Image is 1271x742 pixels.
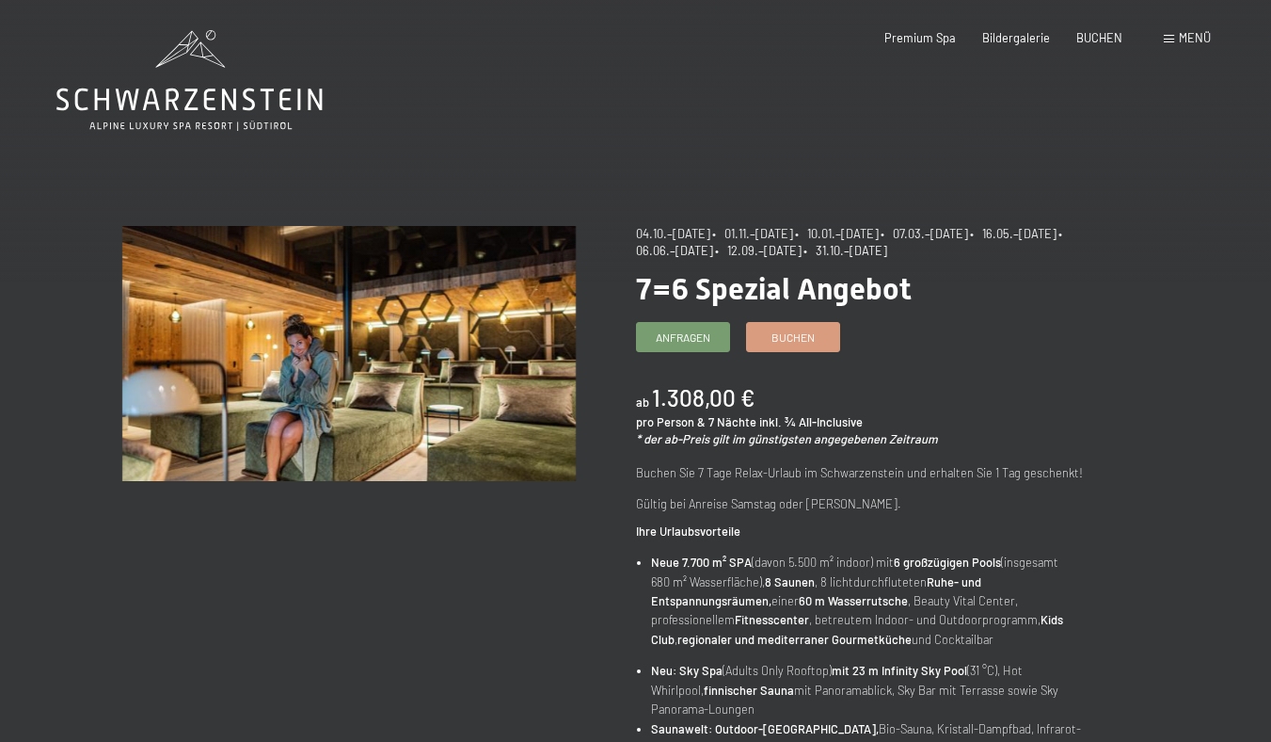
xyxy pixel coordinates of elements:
[636,463,1089,482] p: Buchen Sie 7 Tage Relax-Urlaub im Schwarzenstein und erhalten Sie 1 Tag geschenkt!
[651,663,723,678] strong: Neu: Sky Spa
[636,524,740,539] strong: Ihre Urlaubsvorteile
[884,30,956,45] a: Premium Spa
[652,384,755,411] b: 1.308,00 €
[1076,30,1122,45] a: BUCHEN
[651,661,1088,718] li: (Adults Only Rooftop) (31 °C), Hot Whirlpool, mit Panoramablick, Sky Bar mit Terrasse sowie Sky P...
[677,632,912,647] strong: regionaler und mediterraner Gourmetküche
[651,612,1063,646] strong: Kids Club
[636,271,912,307] span: 7=6 Spezial Angebot
[651,553,1088,649] li: (davon 5.500 m² indoor) mit (insgesamt 680 m² Wasserfläche), , 8 lichtdurchfluteten einer , Beaut...
[636,226,1068,258] span: • 06.06.–[DATE]
[636,226,710,241] span: 04.10.–[DATE]
[656,330,710,346] span: Anfragen
[715,243,802,258] span: • 12.09.–[DATE]
[636,431,938,446] em: * der ab-Preis gilt im günstigsten angegebenen Zeitraum
[747,323,839,351] a: Buchen
[970,226,1057,241] span: • 16.05.–[DATE]
[636,414,706,429] span: pro Person &
[832,663,967,678] strong: mit 23 m Infinity Sky Pool
[735,612,809,627] strong: Fitnesscenter
[636,395,649,410] span: ab
[636,494,1089,513] p: Gültig bei Anreise Samstag oder [PERSON_NAME].
[759,414,863,429] span: inkl. ¾ All-Inclusive
[637,323,729,351] a: Anfragen
[771,330,815,346] span: Buchen
[799,593,908,608] strong: 60 m Wasserrutsche
[1179,30,1211,45] span: Menü
[704,683,794,698] strong: finnischer Sauna
[651,574,981,608] strong: Ruhe- und Entspannungsräumen,
[712,226,793,241] span: • 01.11.–[DATE]
[708,414,756,429] span: 7 Nächte
[881,226,968,241] span: • 07.03.–[DATE]
[122,226,576,481] img: 7=6 Spezial Angebot
[765,574,815,589] strong: 8 Saunen
[982,30,1050,45] a: Bildergalerie
[894,555,1001,570] strong: 6 großzügigen Pools
[795,226,879,241] span: • 10.01.–[DATE]
[803,243,887,258] span: • 31.10.–[DATE]
[651,555,752,570] strong: Neue 7.700 m² SPA
[651,721,879,736] strong: Saunawelt: Outdoor-[GEOGRAPHIC_DATA],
